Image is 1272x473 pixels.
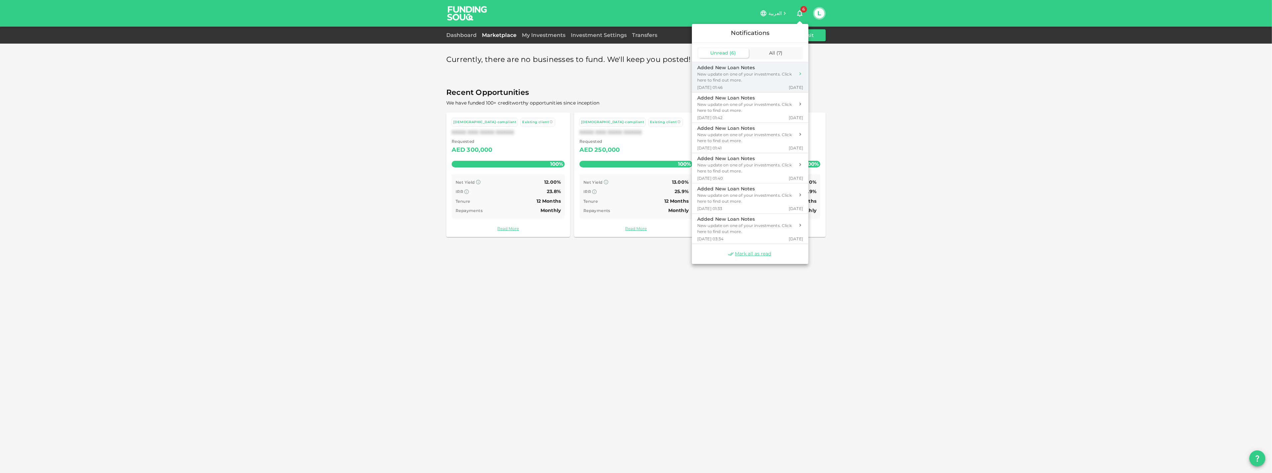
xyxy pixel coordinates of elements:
[789,115,803,120] span: [DATE]
[731,29,769,37] span: Notifications
[697,236,724,242] span: [DATE] 03:34
[697,175,723,181] span: [DATE] 01:40
[789,175,803,181] span: [DATE]
[697,145,722,151] span: [DATE] 01:41
[697,115,723,120] span: [DATE] 01:42
[697,155,795,162] div: Added New Loan Notes
[697,162,795,174] div: New update on one of your investments. Click here to find out more.
[789,206,803,211] span: [DATE]
[697,125,795,132] div: Added New Loan Notes
[789,145,803,151] span: [DATE]
[710,50,728,56] span: Unread
[789,85,803,90] span: [DATE]
[697,216,795,223] div: Added New Loan Notes
[697,223,795,235] div: New update on one of your investments. Click here to find out more.
[697,102,795,114] div: New update on one of your investments. Click here to find out more.
[697,71,795,83] div: New update on one of your investments. Click here to find out more.
[697,85,723,90] span: [DATE] 01:46
[697,206,723,211] span: [DATE] 01:33
[789,236,803,242] span: [DATE]
[735,251,771,257] span: Mark all as read
[697,185,795,192] div: Added New Loan Notes
[769,50,775,56] span: All
[776,50,782,56] span: ( 7 )
[730,50,736,56] span: ( 6 )
[697,132,795,144] div: New update on one of your investments. Click here to find out more.
[697,64,795,71] div: Added New Loan Notes
[697,192,795,204] div: New update on one of your investments. Click here to find out more.
[697,95,795,102] div: Added New Loan Notes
